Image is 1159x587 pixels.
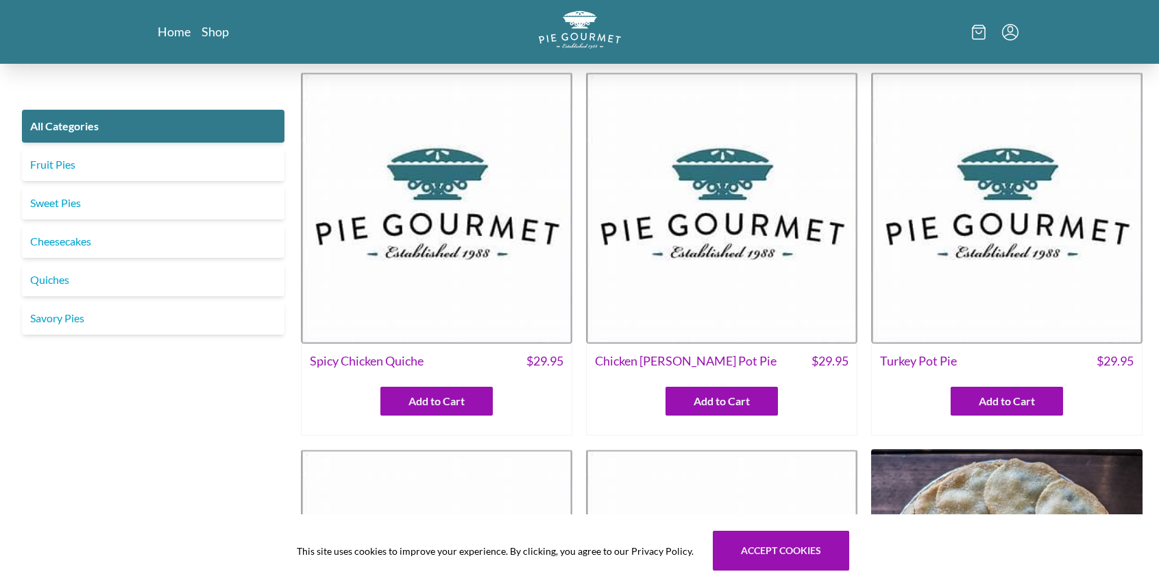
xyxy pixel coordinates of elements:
button: Accept cookies [713,531,849,571]
a: Home [158,23,191,40]
button: Add to Cart [666,387,778,416]
span: Add to Cart [979,393,1035,409]
span: This site uses cookies to improve your experience. By clicking, you agree to our Privacy Policy. [297,544,694,558]
img: Turkey Pot Pie [871,72,1143,344]
a: Sweet Pies [22,187,284,219]
a: Fruit Pies [22,148,284,181]
a: Savory Pies [22,302,284,335]
span: $ 29.95 [812,352,849,370]
span: Spicy Chicken Quiche [310,352,424,370]
span: Add to Cart [694,393,750,409]
span: $ 29.95 [1097,352,1134,370]
img: Chicken Curry Pot Pie [586,72,857,344]
img: logo [539,11,621,49]
img: Spicy Chicken Quiche [301,72,572,344]
span: Add to Cart [408,393,465,409]
a: Quiches [22,263,284,296]
button: Menu [1002,24,1018,40]
span: Turkey Pot Pie [880,352,957,370]
a: All Categories [22,110,284,143]
a: Logo [539,11,621,53]
span: Chicken [PERSON_NAME] Pot Pie [595,352,777,370]
a: Shop [202,23,229,40]
a: Cheesecakes [22,225,284,258]
span: $ 29.95 [526,352,563,370]
button: Add to Cart [380,387,493,416]
button: Add to Cart [951,387,1063,416]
